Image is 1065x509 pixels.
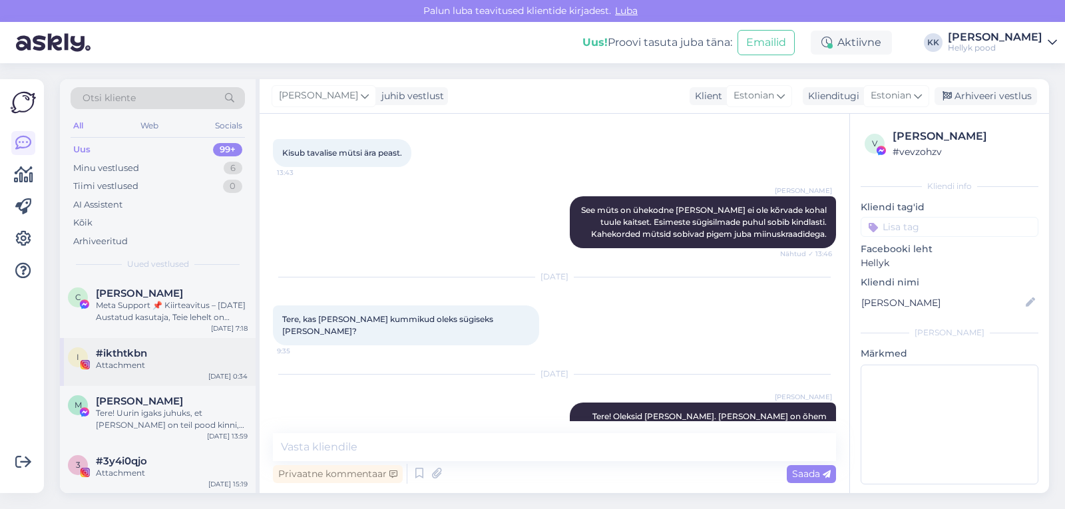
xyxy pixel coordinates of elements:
div: Kliendi info [861,180,1038,192]
div: Proovi tasuta juba täna: [582,35,732,51]
div: [PERSON_NAME] [861,327,1038,339]
span: Tere, kas [PERSON_NAME] kummikud oleks sügiseks [PERSON_NAME]? [282,314,495,336]
div: Socials [212,117,245,134]
div: [DATE] [273,271,836,283]
span: [PERSON_NAME] [279,88,358,103]
span: 13:43 [277,168,327,178]
span: 9:35 [277,346,327,356]
div: [DATE] 7:18 [211,323,248,333]
div: AI Assistent [73,198,122,212]
div: Tere! Uurin igaks juhuks, et [PERSON_NAME] on teil pood kinni, jah? :) [96,407,248,431]
div: Arhiveeritud [73,235,128,248]
span: [PERSON_NAME] [775,186,832,196]
div: Aktiivne [811,31,892,55]
span: M [75,400,82,410]
div: Tiimi vestlused [73,180,138,193]
p: Facebooki leht [861,242,1038,256]
button: Emailid [738,30,795,55]
div: Web [138,117,161,134]
div: [PERSON_NAME] [893,128,1034,144]
span: Tere! Oleksid [PERSON_NAME]. [PERSON_NAME] on õhem vooder. [592,411,829,433]
span: [PERSON_NAME] [775,392,832,402]
div: Minu vestlused [73,162,139,175]
div: KK [924,33,943,52]
span: Saada [792,468,831,480]
a: [PERSON_NAME]Hellyk pood [948,32,1057,53]
div: Uus [73,143,91,156]
input: Lisa nimi [861,295,1023,310]
div: [DATE] 15:19 [208,479,248,489]
div: Privaatne kommentaar [273,465,403,483]
div: Attachment [96,467,248,479]
div: 0 [223,180,242,193]
span: #3y4i0qjo [96,455,147,467]
p: Märkmed [861,347,1038,361]
div: [DATE] [273,368,836,380]
div: Klient [690,89,722,103]
span: Kisub tavalise mütsi ära peast. [282,148,402,158]
span: Estonian [734,88,774,103]
span: See müts on ühekodne [PERSON_NAME] ei ole kõrvade kohal tuule kaitset. Esimeste sügisilmade puhul... [581,205,829,239]
b: Uus! [582,36,608,49]
div: 6 [224,162,242,175]
span: Luba [611,5,642,17]
p: Hellyk [861,256,1038,270]
div: Attachment [96,359,248,371]
div: Klienditugi [803,89,859,103]
p: Kliendi tag'id [861,200,1038,214]
div: [DATE] 13:59 [207,431,248,441]
div: juhib vestlust [376,89,444,103]
div: Arhiveeri vestlus [935,87,1037,105]
div: Hellyk pood [948,43,1042,53]
span: i [77,352,79,362]
div: # vevzohzv [893,144,1034,159]
img: Askly Logo [11,90,36,115]
span: Nähtud ✓ 13:46 [780,249,832,259]
div: [DATE] 0:34 [208,371,248,381]
span: Marika Kundla [96,395,183,407]
input: Lisa tag [861,217,1038,237]
div: Meta Support 📌 Kiirteavitus – [DATE] Austatud kasutaja, Teie lehelt on tuvastatud sisu, mis võib ... [96,299,248,323]
div: [PERSON_NAME] [948,32,1042,43]
p: Kliendi nimi [861,275,1038,289]
span: #ikthtkbn [96,347,147,359]
span: C [75,292,81,302]
span: Clara Dongo [96,287,183,299]
span: Estonian [871,88,911,103]
span: v [872,138,877,148]
span: Otsi kliente [83,91,136,105]
span: Uued vestlused [127,258,189,270]
span: 3 [76,460,81,470]
div: Kõik [73,216,93,230]
div: All [71,117,86,134]
div: 99+ [213,143,242,156]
